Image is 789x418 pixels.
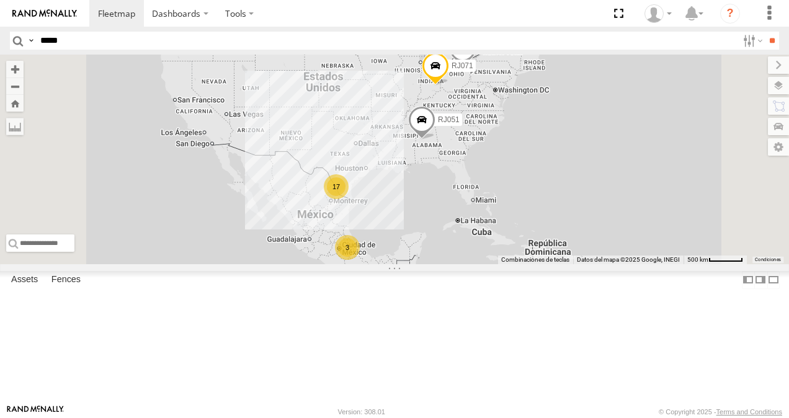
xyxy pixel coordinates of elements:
div: Version: 308.01 [338,408,385,416]
label: Map Settings [768,138,789,156]
button: Combinaciones de teclas [501,256,569,264]
span: RJ071 [452,61,473,70]
label: Search Filter Options [738,32,765,50]
a: Visit our Website [7,406,64,418]
a: Terms and Conditions [716,408,782,416]
button: Zoom out [6,78,24,95]
div: 17 [324,174,349,199]
div: 3 [335,235,360,260]
i: ? [720,4,740,24]
label: Dock Summary Table to the Left [742,271,754,289]
div: © Copyright 2025 - [659,408,782,416]
span: Datos del mapa ©2025 Google, INEGI [577,256,680,263]
label: Measure [6,118,24,135]
span: 500 km [687,256,708,263]
button: Zoom in [6,61,24,78]
label: Search Query [26,32,36,50]
label: Hide Summary Table [767,271,780,289]
img: rand-logo.svg [12,9,77,18]
label: Dock Summary Table to the Right [754,271,767,289]
label: Assets [5,271,44,288]
div: XPD GLOBAL [640,4,676,23]
label: Fences [45,271,87,288]
button: Zoom Home [6,95,24,112]
a: Condiciones (se abre en una nueva pestaña) [755,257,781,262]
button: Escala del mapa: 500 km por 52 píxeles [684,256,747,264]
span: RJ051 [438,116,460,125]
